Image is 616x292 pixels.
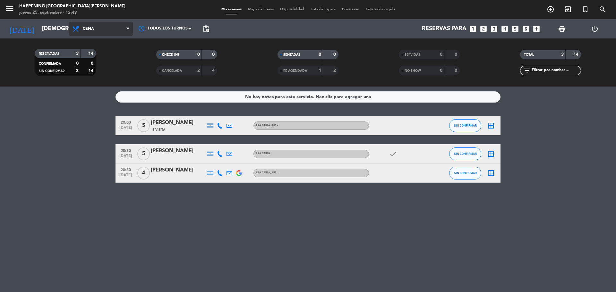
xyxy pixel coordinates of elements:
strong: 0 [455,52,458,57]
i: add_circle_outline [547,5,554,13]
span: 20:30 [118,166,134,173]
strong: 3 [76,51,79,56]
span: A LA CARTA [255,152,270,155]
span: NO SHOW [405,69,421,72]
i: [DATE] [5,22,39,36]
span: [DATE] [118,126,134,133]
span: Mis reservas [218,8,245,11]
span: Mapa de mesas [245,8,277,11]
span: SERVIDAS [405,53,420,56]
strong: 0 [440,52,442,57]
div: [PERSON_NAME] [151,166,205,174]
span: A LA CARTA [255,124,278,127]
span: , ARS - [270,171,278,174]
i: arrow_drop_down [60,25,67,33]
i: border_all [487,122,495,129]
strong: 3 [76,69,79,73]
span: Lista de Espera [307,8,339,11]
i: exit_to_app [564,5,572,13]
span: 5 [137,119,150,132]
i: looks_4 [501,25,509,33]
div: [PERSON_NAME] [151,119,205,127]
i: looks_5 [511,25,519,33]
strong: 3 [561,52,564,57]
span: SIN CONFIRMAR [454,171,477,175]
strong: 2 [197,68,200,73]
i: power_settings_new [591,25,599,33]
span: print [558,25,566,33]
span: Cena [83,27,94,31]
i: menu [5,4,14,13]
i: looks_two [479,25,488,33]
span: 5 [137,147,150,160]
span: CONFIRMADA [39,62,61,65]
span: RE AGENDADA [283,69,307,72]
span: [DATE] [118,173,134,180]
strong: 14 [573,52,580,57]
span: Disponibilidad [277,8,307,11]
span: pending_actions [202,25,210,33]
strong: 2 [333,68,337,73]
span: Pre-acceso [339,8,363,11]
i: filter_list [523,67,531,74]
span: 20:00 [118,118,134,126]
span: Tarjetas de regalo [363,8,398,11]
button: SIN CONFIRMAR [449,167,481,179]
div: Happening [GEOGRAPHIC_DATA][PERSON_NAME] [19,3,125,10]
strong: 14 [88,51,95,56]
span: SIN CONFIRMAR [454,124,477,127]
i: looks_6 [522,25,530,33]
span: 1 Visita [152,127,165,132]
div: No hay notas para este servicio. Haz clic para agregar una [245,93,371,101]
span: CANCELADA [162,69,182,72]
strong: 0 [76,61,79,66]
button: menu [5,4,14,16]
button: SIN CONFIRMAR [449,119,481,132]
i: looks_3 [490,25,498,33]
span: [DATE] [118,154,134,161]
i: border_all [487,169,495,177]
strong: 4 [212,68,216,73]
span: Reservas para [422,26,466,32]
i: looks_one [469,25,477,33]
span: SENTADAS [283,53,300,56]
span: , ARS - [270,124,278,127]
i: check [389,150,397,158]
input: Filtrar por nombre... [531,67,581,74]
strong: 14 [88,69,95,73]
strong: 0 [91,61,95,66]
span: RESERVADAS [39,52,59,55]
span: A LA CARTA [255,171,278,174]
button: SIN CONFIRMAR [449,147,481,160]
div: jueves 25. septiembre - 12:49 [19,10,125,16]
span: 20:30 [118,146,134,154]
span: 4 [137,167,150,179]
span: CHECK INS [162,53,180,56]
span: TOTAL [524,53,534,56]
strong: 0 [212,52,216,57]
div: LOG OUT [578,19,611,38]
i: search [599,5,606,13]
strong: 0 [440,68,442,73]
i: border_all [487,150,495,158]
strong: 0 [319,52,321,57]
div: [PERSON_NAME] [151,147,205,155]
i: add_box [532,25,541,33]
strong: 0 [333,52,337,57]
span: SIN CONFIRMAR [39,70,64,73]
strong: 1 [319,68,321,73]
img: google-logo.png [236,170,242,176]
strong: 0 [455,68,458,73]
span: SIN CONFIRMAR [454,152,477,155]
strong: 0 [197,52,200,57]
i: turned_in_not [581,5,589,13]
